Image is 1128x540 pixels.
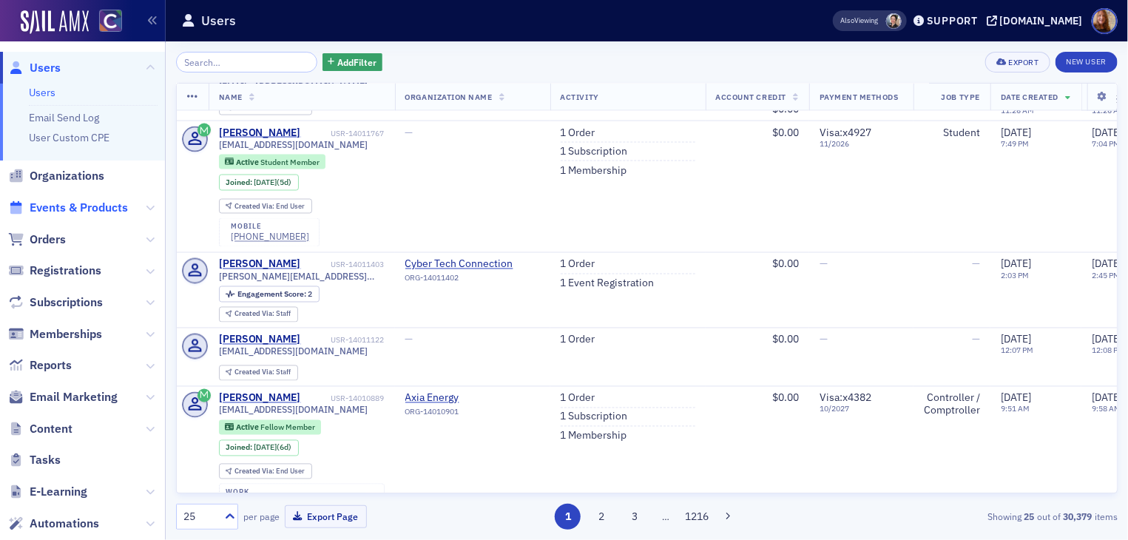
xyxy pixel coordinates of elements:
[820,92,899,102] span: Payment Methods
[237,289,308,300] span: Engagement Score :
[1061,510,1095,523] strong: 30,379
[820,391,871,405] span: Visa : x4382
[237,291,312,299] div: 2
[234,203,305,211] div: End User
[405,392,540,405] a: Axia Energy
[30,357,72,374] span: Reports
[21,10,89,34] a: SailAMX
[814,510,1118,523] div: Showing out of items
[1001,138,1029,149] time: 7:49 PM
[1092,391,1122,405] span: [DATE]
[1001,333,1031,346] span: [DATE]
[772,391,799,405] span: $0.00
[322,53,383,72] button: AddFilter
[30,168,104,184] span: Organizations
[972,333,980,346] span: —
[1001,271,1029,281] time: 2:03 PM
[337,55,376,69] span: Add Filter
[1021,510,1037,523] strong: 25
[8,326,102,342] a: Memberships
[589,504,615,530] button: 2
[30,484,87,500] span: E-Learning
[260,157,320,167] span: Student Member
[1001,391,1031,405] span: [DATE]
[8,294,103,311] a: Subscriptions
[226,443,254,453] span: Joined :
[8,516,99,532] a: Automations
[234,201,276,211] span: Created Via :
[1001,404,1030,414] time: 9:51 AM
[243,510,280,523] label: per page
[231,223,309,232] div: mobile
[8,60,61,76] a: Users
[30,452,61,468] span: Tasks
[29,131,109,144] a: User Custom CPE
[1092,105,1125,115] time: 11:26 AM
[219,139,368,150] span: [EMAIL_ADDRESS][DOMAIN_NAME]
[219,175,299,191] div: Joined: 2025-08-29 00:00:00
[219,464,312,479] div: Created Via: End User
[561,258,595,271] a: 1 Order
[30,232,66,248] span: Orders
[1092,138,1120,149] time: 7:04 PM
[405,408,540,422] div: ORG-14010901
[405,333,413,346] span: —
[29,86,55,99] a: Users
[886,13,902,29] span: Pamela Galey-Coleman
[716,92,786,102] span: Account Credit
[684,504,710,530] button: 1216
[219,334,301,347] div: [PERSON_NAME]
[219,392,301,405] a: [PERSON_NAME]
[841,16,855,25] div: Also
[1092,257,1122,271] span: [DATE]
[226,488,304,497] div: work
[303,336,385,345] div: USR-14011122
[303,260,385,270] div: USR-14011403
[8,168,104,184] a: Organizations
[234,309,276,319] span: Created Via :
[1001,92,1058,102] span: Date Created
[219,405,368,416] span: [EMAIL_ADDRESS][DOMAIN_NAME]
[30,294,103,311] span: Subscriptions
[1092,345,1124,356] time: 12:08 PM
[942,92,980,102] span: Job Type
[30,516,99,532] span: Automations
[772,257,799,271] span: $0.00
[225,157,319,166] a: Active Student Member
[254,442,277,453] span: [DATE]
[1001,126,1031,139] span: [DATE]
[8,232,66,248] a: Orders
[8,389,118,405] a: Email Marketing
[234,467,276,476] span: Created Via :
[561,126,595,140] a: 1 Order
[183,509,216,524] div: 25
[772,333,799,346] span: $0.00
[236,157,260,167] span: Active
[285,505,367,528] button: Export Page
[219,346,368,357] span: [EMAIL_ADDRESS][DOMAIN_NAME]
[234,368,276,377] span: Created Via :
[405,258,540,271] span: Cyber Tech Connection
[8,263,101,279] a: Registrations
[405,274,540,288] div: ORG-14011402
[231,232,309,243] a: [PHONE_NUMBER]
[1001,105,1034,115] time: 11:26 AM
[30,421,72,437] span: Content
[219,126,301,140] a: [PERSON_NAME]
[561,164,627,178] a: 1 Membership
[1092,126,1122,139] span: [DATE]
[219,420,322,435] div: Active: Active: Fellow Member
[8,452,61,468] a: Tasks
[219,440,299,456] div: Joined: 2025-08-28 00:00:00
[927,14,978,27] div: Support
[1092,333,1122,346] span: [DATE]
[561,411,628,424] a: 1 Subscription
[924,392,980,418] div: Controller / Comptroller
[89,10,122,35] a: View Homepage
[405,92,493,102] span: Organization Name
[219,155,326,169] div: Active: Active: Student Member
[1092,404,1121,414] time: 9:58 AM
